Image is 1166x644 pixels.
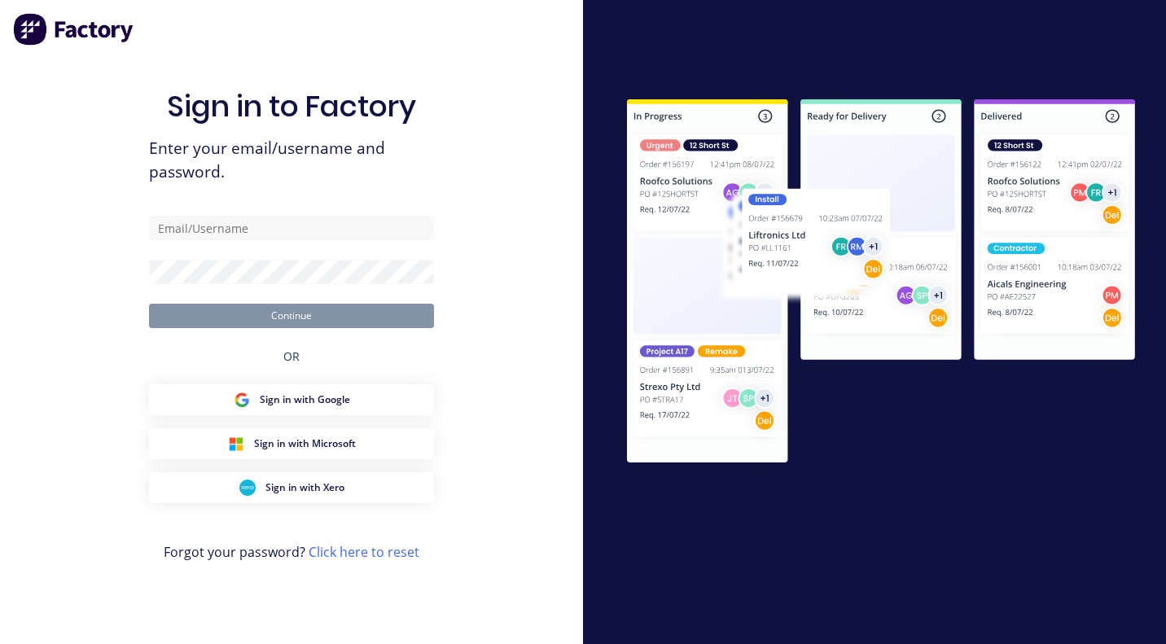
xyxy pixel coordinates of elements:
button: Continue [149,304,434,328]
a: Click here to reset [309,543,419,561]
img: Factory [13,13,135,46]
button: Microsoft Sign inSign in with Microsoft [149,428,434,459]
img: Xero Sign in [239,480,256,496]
img: Microsoft Sign in [228,436,244,452]
span: Sign in with Xero [265,480,344,495]
span: Forgot your password? [164,542,419,562]
img: Google Sign in [234,392,250,408]
img: Sign in [596,71,1166,496]
input: Email/Username [149,216,434,240]
span: Sign in with Microsoft [254,436,356,451]
button: Google Sign inSign in with Google [149,384,434,415]
button: Xero Sign inSign in with Xero [149,472,434,503]
span: Sign in with Google [260,392,350,407]
span: Enter your email/username and password. [149,137,434,184]
h1: Sign in to Factory [167,89,416,124]
div: OR [283,328,300,384]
